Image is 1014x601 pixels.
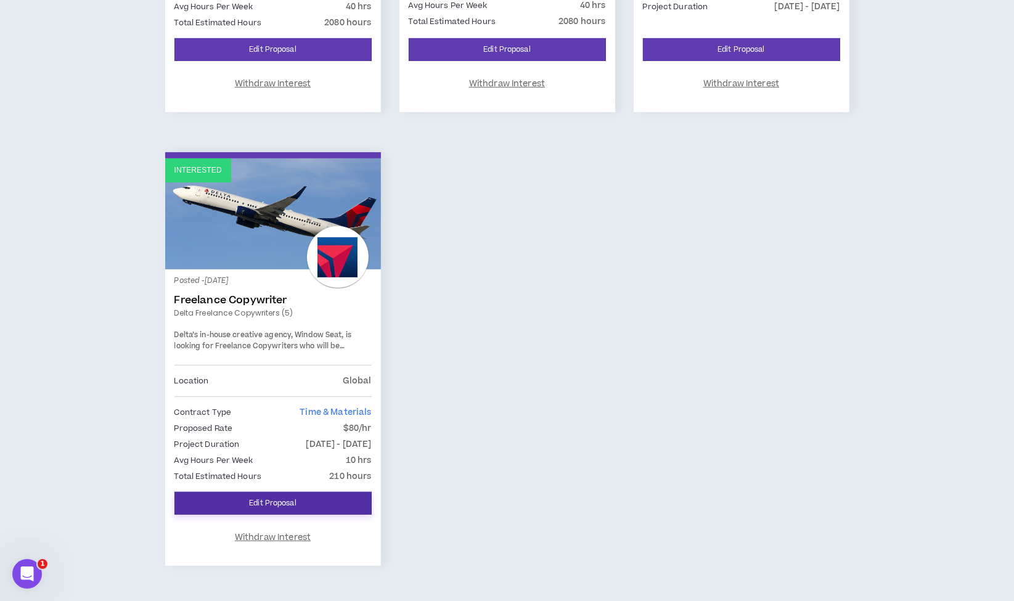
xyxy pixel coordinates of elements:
button: Withdraw Interest [643,71,840,97]
a: Interested [165,158,381,269]
a: Delta Freelance Copywriters (5) [174,308,372,319]
span: Withdraw Interest [235,532,311,544]
span: Withdraw Interest [703,78,779,90]
a: Edit Proposal [174,38,372,61]
p: Global [343,374,372,388]
p: Contract Type [174,406,232,419]
button: Withdraw Interest [409,71,606,97]
p: 10 hrs [346,454,372,467]
p: [DATE] - [DATE] [306,438,372,451]
p: Posted - [DATE] [174,276,372,287]
p: $80/hr [343,422,372,435]
p: 2080 hours [324,16,371,30]
p: Total Estimated Hours [409,15,496,28]
a: Edit Proposal [174,492,372,515]
p: 2080 hours [558,15,605,28]
p: Avg Hours Per Week [174,454,253,467]
span: Time & Materials [300,406,371,419]
p: Location [174,374,209,388]
span: Delta’s in-house creative agency, Window Seat, is looking for Freelance Copywriters who will be r... [174,330,364,383]
span: Withdraw Interest [235,78,311,90]
iframe: Intercom live chat [12,559,42,589]
button: Withdraw Interest [174,525,372,550]
span: 1 [38,559,47,569]
button: Withdraw Interest [174,71,372,97]
a: Freelance Copywriter [174,294,372,306]
p: Project Duration [174,438,240,451]
span: Withdraw Interest [469,78,545,90]
p: Interested [174,165,222,176]
a: Edit Proposal [643,38,840,61]
p: Proposed Rate [174,422,233,435]
p: Total Estimated Hours [174,16,262,30]
p: 210 hours [329,470,371,483]
p: Total Estimated Hours [174,470,262,483]
a: Edit Proposal [409,38,606,61]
